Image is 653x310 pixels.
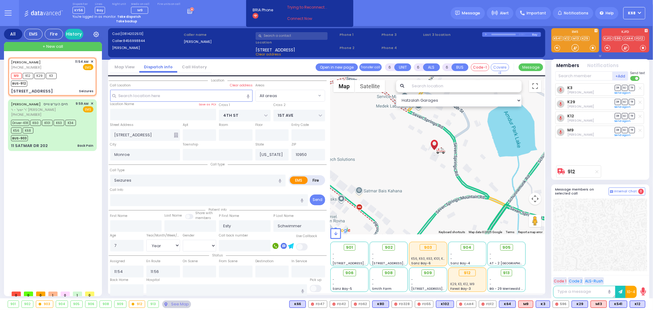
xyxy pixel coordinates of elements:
div: 909 [114,301,126,308]
div: 903 [36,301,53,308]
span: - [490,282,492,286]
label: City [110,142,117,147]
span: Internal Chat [614,189,637,194]
label: Location [256,40,337,45]
span: M9 [137,8,143,13]
span: ✕ [91,101,93,106]
input: Search member [555,71,613,81]
img: Google [332,226,352,234]
strong: Take dispatch [117,14,141,19]
label: Cross 1 [219,103,230,108]
div: 908 [100,301,111,308]
div: BLS [499,301,516,308]
span: [STREET_ADDRESS][PERSON_NAME] [372,261,430,266]
label: P Last Name [273,214,294,218]
img: red-radio-icon.svg [482,303,485,306]
span: Alert [500,10,509,16]
span: [STREET_ADDRESS][PERSON_NAME] [333,261,391,266]
label: Save as POI [199,102,216,107]
div: Fire [45,29,63,40]
button: Map camera controls [529,193,541,205]
a: Open this area in Google Maps (opens a new window) [332,226,352,234]
label: State [255,142,264,147]
label: Entry Code [291,123,309,127]
img: red-radio-icon.svg [354,303,357,306]
div: M9 [518,301,533,308]
span: M9 [11,73,22,79]
div: FD62 [351,301,370,308]
span: You're logged in as monitor. [73,14,116,19]
button: K68 [623,7,645,19]
span: + New call [43,43,63,50]
label: Call Info [110,187,123,192]
label: KJFD [602,30,649,35]
div: BLS [372,301,389,308]
span: Call type [208,162,228,167]
button: Covered [491,63,509,71]
h5: Message members on selected call [555,187,609,195]
span: 908 [385,270,393,276]
div: EMS [24,29,43,40]
span: 0 [12,292,21,296]
button: Drag Pegman onto the map to open Street View [529,215,541,227]
label: Call back number [219,233,248,238]
span: AT - 2 [GEOGRAPHIC_DATA] [490,261,535,266]
button: 10-4 [625,286,637,298]
label: P First Name [219,214,239,218]
span: Yikseal Yosef Neuman [567,104,594,109]
img: message.svg [455,11,460,15]
div: CAR4 [456,301,476,308]
span: Send text [630,71,645,75]
button: Members [557,62,580,69]
span: SO [622,85,628,91]
input: Search a contact [256,32,328,40]
a: K541 [553,36,563,41]
div: FD42 [330,301,349,308]
div: FD328 [392,301,412,308]
span: EMS [83,106,93,112]
button: Show street map [333,80,355,92]
span: Important [527,10,546,16]
span: Sanz Bay-5 [333,286,352,291]
label: Hospital [146,278,160,282]
span: 906 [345,270,354,276]
div: 906 [85,301,97,308]
span: - [372,256,374,261]
button: Send [310,195,325,205]
label: ZIP [291,142,296,147]
a: History [65,29,83,40]
span: 902 [385,244,393,251]
a: M9 [567,128,574,132]
button: Code 2 [568,277,583,285]
span: - [411,282,413,286]
span: Forest Bay-3 [450,286,471,291]
div: K64 [499,301,516,308]
label: Caller name [184,32,253,37]
div: FD12 [479,301,497,308]
span: - [333,282,335,286]
div: K66 [289,301,306,308]
label: Last 3 location [423,32,482,37]
img: red-radio-icon.svg [332,303,336,306]
div: K102 [436,301,454,308]
a: [PERSON_NAME] [11,60,41,65]
span: K29 [34,73,45,79]
span: Status [209,253,226,258]
a: 596 [614,36,622,41]
span: Smith Farm [372,286,392,291]
span: Driver-K18 [11,120,29,126]
a: Map View [110,64,139,70]
div: M13 [591,301,607,308]
span: BG - 29 Merriewold S. [490,286,524,291]
button: UNIT [394,63,411,71]
span: ✕ [91,59,93,64]
a: KJFD [603,36,613,41]
span: - [490,252,492,256]
input: Search hospital [146,284,307,296]
div: 912 [129,301,145,308]
img: red-radio-icon.svg [394,303,397,306]
button: Show satellite imagery [355,80,385,92]
span: members [195,216,211,220]
small: Share with [195,211,213,215]
button: Code-1 [471,63,489,71]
